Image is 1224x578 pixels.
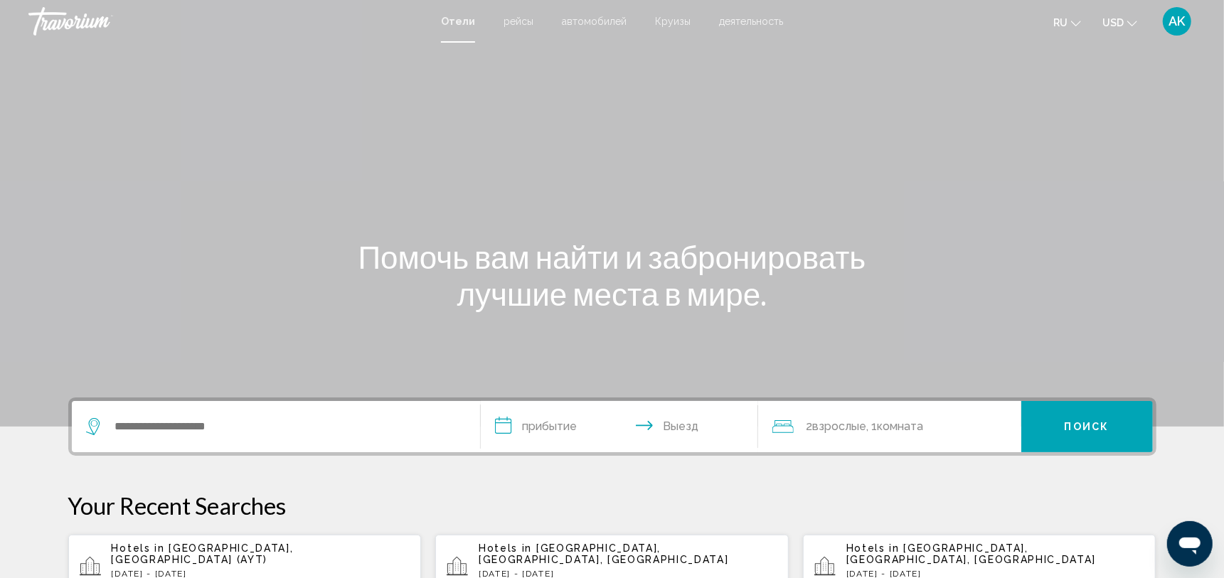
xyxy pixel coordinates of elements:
[1065,422,1109,433] span: Поиск
[479,542,728,565] span: [GEOGRAPHIC_DATA], [GEOGRAPHIC_DATA], [GEOGRAPHIC_DATA]
[758,401,1021,452] button: Travelers: 2 adults, 0 children
[562,16,627,27] a: автомобилей
[68,491,1156,520] p: Your Recent Searches
[1053,12,1081,33] button: Change language
[1169,14,1186,28] span: AK
[346,238,879,312] h1: Помочь вам найти и забронировать лучшие места в мире.
[1159,6,1196,36] button: User Menu
[719,16,783,27] a: деятельность
[846,542,1096,565] span: [GEOGRAPHIC_DATA], [GEOGRAPHIC_DATA], [GEOGRAPHIC_DATA]
[72,401,1153,452] div: Search widget
[1053,17,1068,28] span: ru
[655,16,691,27] a: Круизы
[112,542,294,565] span: [GEOGRAPHIC_DATA], [GEOGRAPHIC_DATA] (AYT)
[28,7,427,36] a: Travorium
[846,542,900,554] span: Hotels in
[481,401,758,452] button: Check in and out dates
[441,16,475,27] a: Отели
[504,16,533,27] a: рейсы
[1021,401,1153,452] button: Поиск
[878,419,924,433] span: Комната
[479,542,532,554] span: Hotels in
[1102,17,1124,28] span: USD
[112,542,165,554] span: Hotels in
[807,417,867,437] span: 2
[813,419,867,433] span: Взрослые
[1167,521,1213,567] iframe: Кнопка запуска окна обмена сообщениями
[1102,12,1137,33] button: Change currency
[867,417,924,437] span: , 1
